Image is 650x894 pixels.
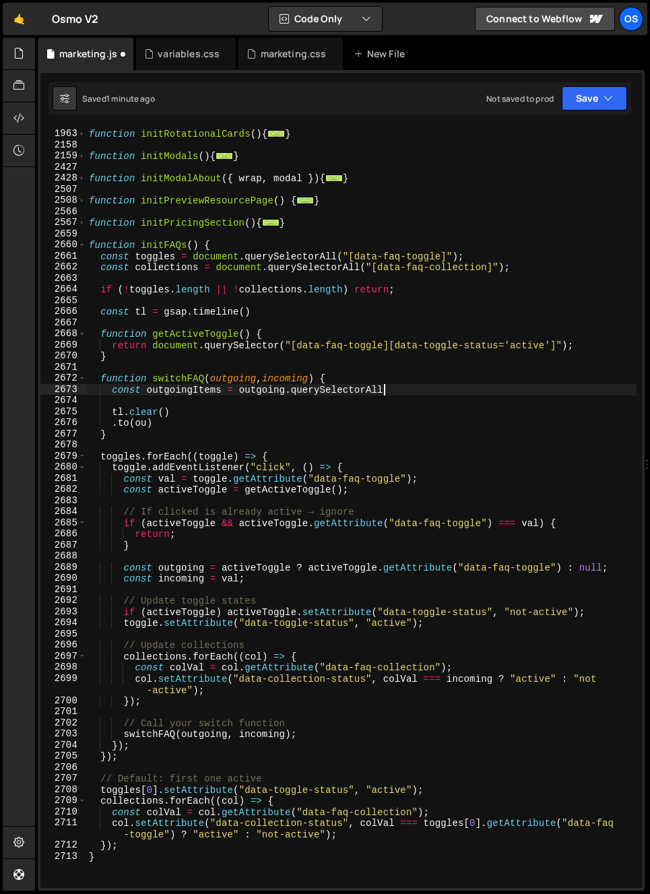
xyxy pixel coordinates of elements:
div: Osmo V2 [52,11,98,27]
div: 2690 [40,573,86,584]
div: 2664 [40,284,86,295]
span: ... [262,219,280,226]
div: 2684 [40,506,86,517]
div: 2688 [40,550,86,562]
button: Code Only [269,7,382,31]
div: Not saved to prod [486,93,554,104]
div: 2692 [40,595,86,606]
div: 2676 [40,417,86,428]
div: 2700 [40,695,86,707]
div: 2697 [40,651,86,662]
a: 🤙 [3,3,36,35]
div: 2669 [40,340,86,351]
div: 2699 [40,673,86,695]
div: 2667 [40,317,86,329]
div: 1 minute ago [106,93,155,104]
div: 2706 [40,762,86,773]
div: 2696 [40,639,86,651]
div: Saved [82,93,155,104]
div: 2159 [40,150,86,162]
div: 2704 [40,740,86,751]
div: 2695 [40,629,86,640]
div: 2680 [40,461,86,473]
div: 2660 [40,239,86,251]
div: 2679 [40,451,86,462]
div: 2707 [40,773,86,784]
span: ... [267,130,285,137]
div: 2678 [40,439,86,451]
div: 2675 [40,406,86,418]
div: 1963 [40,128,86,139]
div: 2682 [40,484,86,495]
div: 2677 [40,428,86,440]
span: ... [216,152,233,160]
div: 2681 [40,473,86,484]
div: 2158 [40,139,86,151]
div: 2713 [40,851,86,862]
div: 2686 [40,528,86,540]
div: 2689 [40,562,86,573]
div: 2566 [40,206,86,218]
div: 2705 [40,751,86,762]
div: 2662 [40,261,86,273]
div: 2694 [40,617,86,629]
div: 2507 [40,184,86,195]
div: marketing.js [59,47,117,61]
a: Os [619,7,643,31]
div: 2711 [40,817,86,839]
div: 2670 [40,350,86,362]
div: 2687 [40,540,86,551]
div: 2701 [40,706,86,717]
span: ... [325,174,343,182]
div: 2666 [40,306,86,317]
div: 2693 [40,606,86,618]
span: ... [296,197,314,204]
div: 2671 [40,362,86,373]
div: 2427 [40,162,86,173]
a: Connect to Webflow [475,7,615,31]
div: variables.css [158,47,220,61]
div: 2668 [40,328,86,340]
div: 2712 [40,839,86,851]
div: 2508 [40,195,86,206]
div: 2661 [40,251,86,262]
div: 2672 [40,373,86,384]
div: 2665 [40,295,86,307]
div: 2702 [40,717,86,729]
div: 2709 [40,795,86,806]
div: 2710 [40,806,86,818]
div: 2567 [40,217,86,228]
div: 2674 [40,395,86,406]
div: 2698 [40,662,86,673]
div: marketing.css [261,47,327,61]
div: 2673 [40,384,86,395]
div: 2663 [40,273,86,284]
div: 2683 [40,495,86,507]
div: 2685 [40,517,86,529]
div: 2691 [40,584,86,596]
div: New File [354,47,410,61]
div: 2703 [40,728,86,740]
button: Save [562,86,627,110]
div: 2428 [40,172,86,184]
div: 2708 [40,784,86,796]
div: 2659 [40,228,86,240]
